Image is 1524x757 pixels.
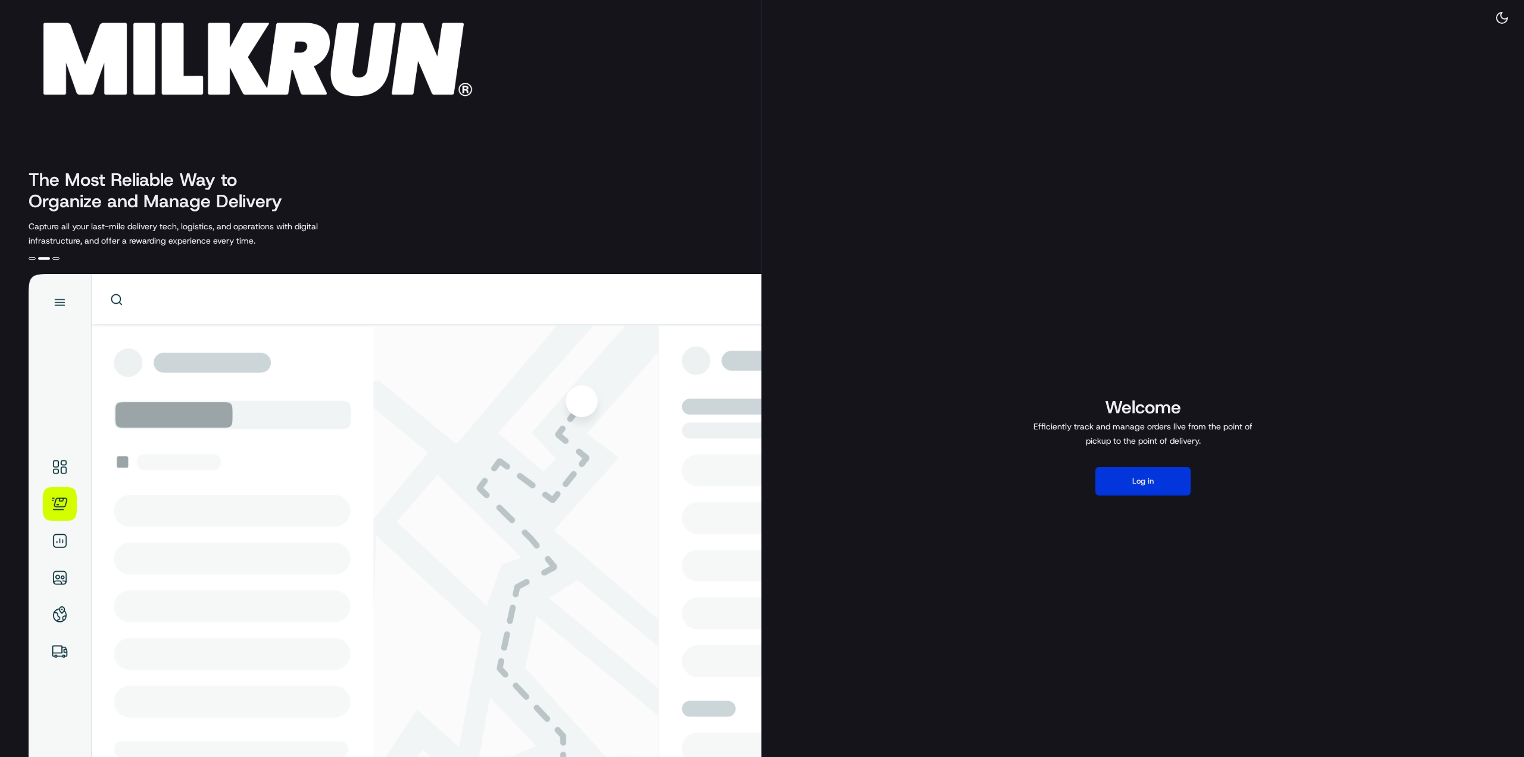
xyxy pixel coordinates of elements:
img: Company Logo [7,7,486,102]
p: Efficiently track and manage orders live from the point of pickup to the point of delivery. [1029,419,1257,448]
p: Capture all your last-mile delivery tech, logistics, and operations with digital infrastructure, ... [29,219,371,248]
button: Log in [1095,467,1191,496]
h1: Welcome [1029,395,1257,419]
h2: The Most Reliable Way to Organize and Manage Delivery [29,169,295,212]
